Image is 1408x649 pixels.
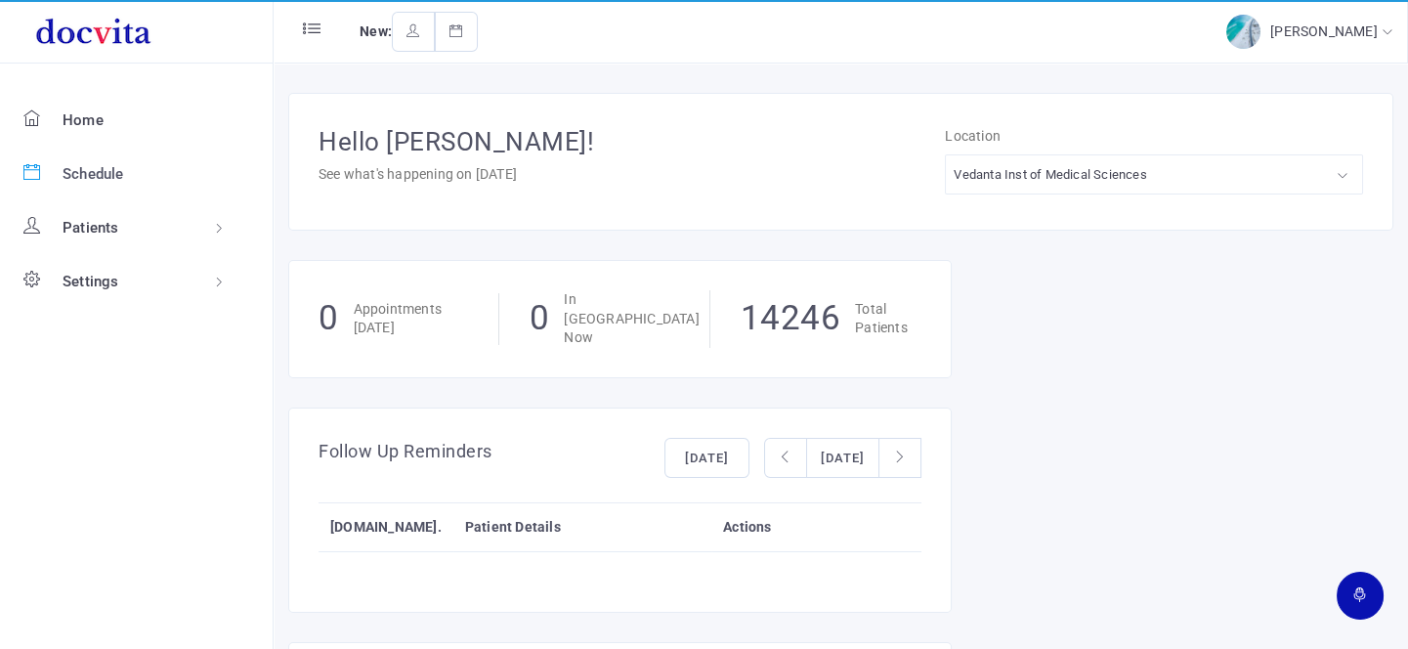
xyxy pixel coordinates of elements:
[354,300,442,338] p: Appointments [DATE]
[63,111,104,129] span: Home
[319,161,945,188] p: See what's happening on [DATE]
[63,273,119,290] span: Settings
[360,23,392,39] span: New:
[741,293,841,345] h1: 14246
[319,438,492,481] h4: Follow Up Reminders
[664,438,749,479] button: [DATE]
[564,290,708,348] p: In [GEOGRAPHIC_DATA] Now
[1226,15,1260,49] img: img-2.jpg
[319,123,945,161] h1: Hello [PERSON_NAME]!
[319,503,453,552] th: [DOMAIN_NAME].
[954,163,1146,186] div: Vedanta Inst of Medical Sciences
[319,293,339,345] h1: 0
[1270,23,1383,39] span: [PERSON_NAME]
[855,300,908,338] p: Total Patients
[806,438,879,479] button: [DATE]
[530,293,550,345] h1: 0
[63,165,124,183] span: Schedule
[945,123,1363,150] p: Location
[63,219,119,237] span: Patients
[711,503,920,552] th: Actions
[453,503,711,552] th: Patient Details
